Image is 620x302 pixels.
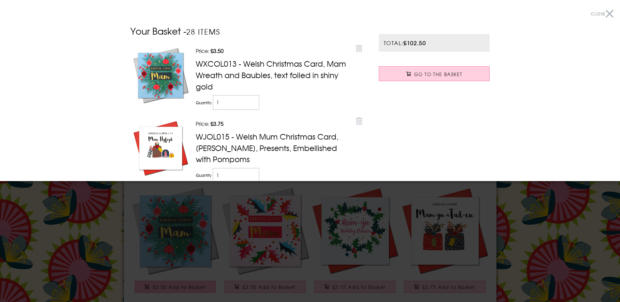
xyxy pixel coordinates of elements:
[354,115,364,126] a: Remove
[213,168,260,183] input: Item quantity
[403,39,426,47] strong: £102.50
[130,24,366,38] h2: Your Basket -
[196,131,338,164] a: WJOL015 - Welsh Mum Christmas Card, [PERSON_NAME], Presents, Embellished with Pompoms
[213,95,260,110] input: Item quantity
[196,100,211,106] label: Quantity
[209,47,224,55] strong: £3.50
[379,34,490,52] p: Total:
[414,71,462,77] span: Go to the Basket
[196,120,351,127] p: Price:
[132,47,189,104] img: WXCOL013.jpg
[591,11,605,17] span: Close
[354,42,364,54] a: Remove
[132,120,189,177] img: B07YM7M4LS.MAIN.jpg
[379,66,490,81] a: Go to the Basket
[186,26,221,37] small: 28 items
[209,120,224,127] strong: £3.75
[196,47,351,55] p: Price:
[196,172,211,178] label: Quantity
[591,7,613,21] button: Close menu
[196,58,346,92] a: WXCOL013 - Welsh Christmas Card, Mam Wreath and Baubles, text foiled in shiny gold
